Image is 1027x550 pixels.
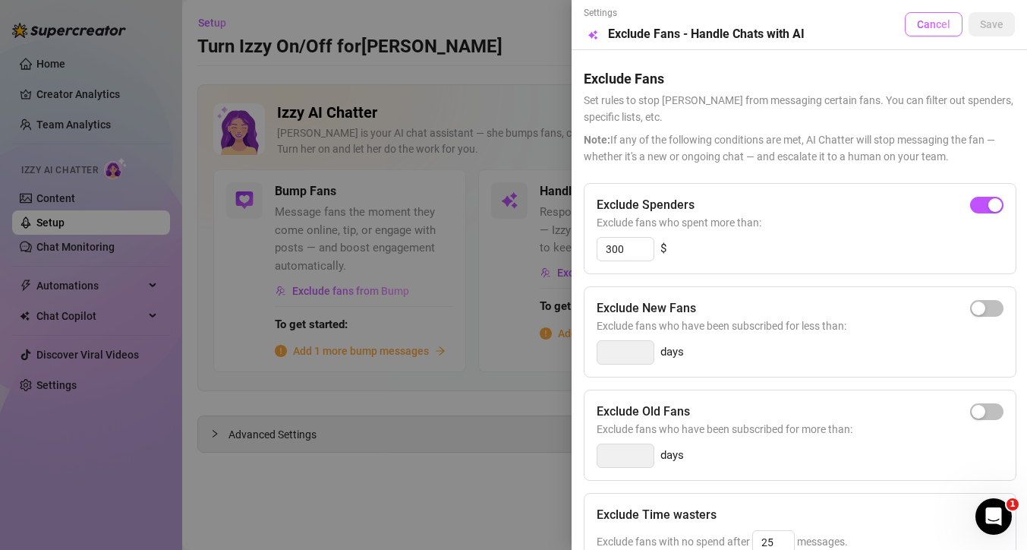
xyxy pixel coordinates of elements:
[975,498,1012,535] iframe: Intercom live chat
[597,196,695,214] h5: Exclude Spenders
[660,343,684,362] span: days
[597,299,696,318] h5: Exclude New Fans
[584,6,805,21] span: Settings
[584,134,610,146] span: Note:
[597,536,848,548] span: Exclude fans with no spend after messages.
[597,421,1003,438] span: Exclude fans who have been subscribed for more than:
[1007,498,1019,510] span: 1
[584,68,1015,89] h5: Exclude Fans
[969,12,1015,36] button: Save
[917,18,950,30] span: Cancel
[597,214,1003,231] span: Exclude fans who spent more than:
[660,240,666,258] span: $
[905,12,962,36] button: Cancel
[584,92,1015,125] span: Set rules to stop [PERSON_NAME] from messaging certain fans. You can filter out spenders, specifi...
[597,318,1003,334] span: Exclude fans who have been subscribed for less than:
[597,403,690,421] h5: Exclude Old Fans
[597,506,717,524] h5: Exclude Time wasters
[660,447,684,465] span: days
[584,131,1015,165] span: If any of the following conditions are met, AI Chatter will stop messaging the fan — whether it's...
[608,25,805,43] h5: Exclude Fans - Handle Chats with AI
